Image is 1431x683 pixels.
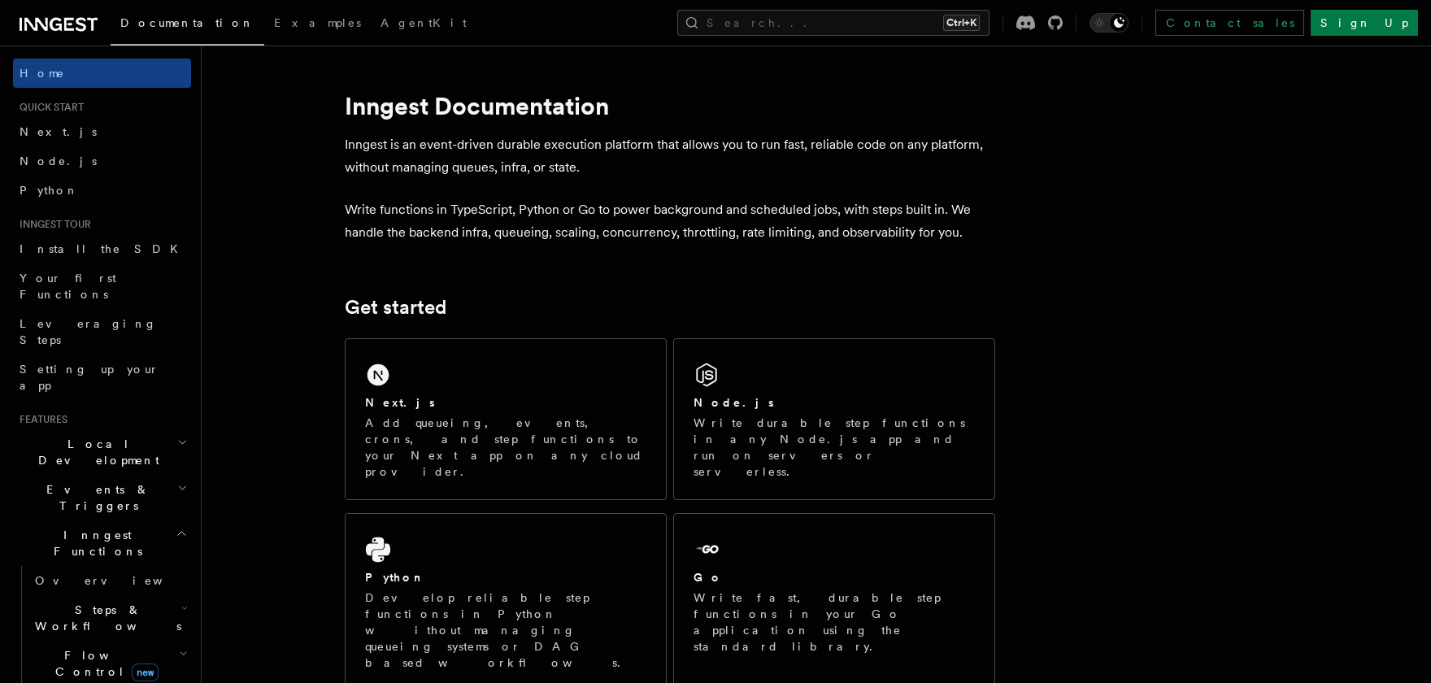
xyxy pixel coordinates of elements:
[694,589,975,655] p: Write fast, durable step functions in your Go application using the standard library.
[13,355,191,400] a: Setting up your app
[20,184,79,197] span: Python
[1090,13,1129,33] button: Toggle dark mode
[365,394,435,411] h2: Next.js
[264,5,371,44] a: Examples
[20,242,188,255] span: Install the SDK
[13,176,191,205] a: Python
[365,569,425,585] h2: Python
[120,16,254,29] span: Documentation
[35,574,202,587] span: Overview
[365,415,646,480] p: Add queueing, events, crons, and step functions to your Next app on any cloud provider.
[13,481,177,514] span: Events & Triggers
[20,363,159,392] span: Setting up your app
[28,602,181,634] span: Steps & Workflows
[20,125,97,138] span: Next.js
[13,309,191,355] a: Leveraging Steps
[13,117,191,146] a: Next.js
[20,65,65,81] span: Home
[345,198,995,244] p: Write functions in TypeScript, Python or Go to power background and scheduled jobs, with steps bu...
[13,436,177,468] span: Local Development
[694,415,975,480] p: Write durable step functions in any Node.js app and run on servers or serverless.
[274,16,361,29] span: Examples
[13,527,176,559] span: Inngest Functions
[1155,10,1304,36] a: Contact sales
[13,520,191,566] button: Inngest Functions
[13,146,191,176] a: Node.js
[345,91,995,120] h1: Inngest Documentation
[28,566,191,595] a: Overview
[13,263,191,309] a: Your first Functions
[381,16,467,29] span: AgentKit
[20,317,157,346] span: Leveraging Steps
[345,338,667,500] a: Next.jsAdd queueing, events, crons, and step functions to your Next app on any cloud provider.
[13,429,191,475] button: Local Development
[13,413,67,426] span: Features
[28,595,191,641] button: Steps & Workflows
[13,59,191,88] a: Home
[20,154,97,167] span: Node.js
[673,338,995,500] a: Node.jsWrite durable step functions in any Node.js app and run on servers or serverless.
[943,15,980,31] kbd: Ctrl+K
[13,234,191,263] a: Install the SDK
[13,475,191,520] button: Events & Triggers
[345,133,995,179] p: Inngest is an event-driven durable execution platform that allows you to run fast, reliable code ...
[694,394,774,411] h2: Node.js
[132,663,159,681] span: new
[13,218,91,231] span: Inngest tour
[345,296,446,319] a: Get started
[13,101,84,114] span: Quick start
[111,5,264,46] a: Documentation
[694,569,723,585] h2: Go
[365,589,646,671] p: Develop reliable step functions in Python without managing queueing systems or DAG based workflows.
[28,647,179,680] span: Flow Control
[20,272,116,301] span: Your first Functions
[1311,10,1418,36] a: Sign Up
[677,10,990,36] button: Search...Ctrl+K
[371,5,476,44] a: AgentKit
